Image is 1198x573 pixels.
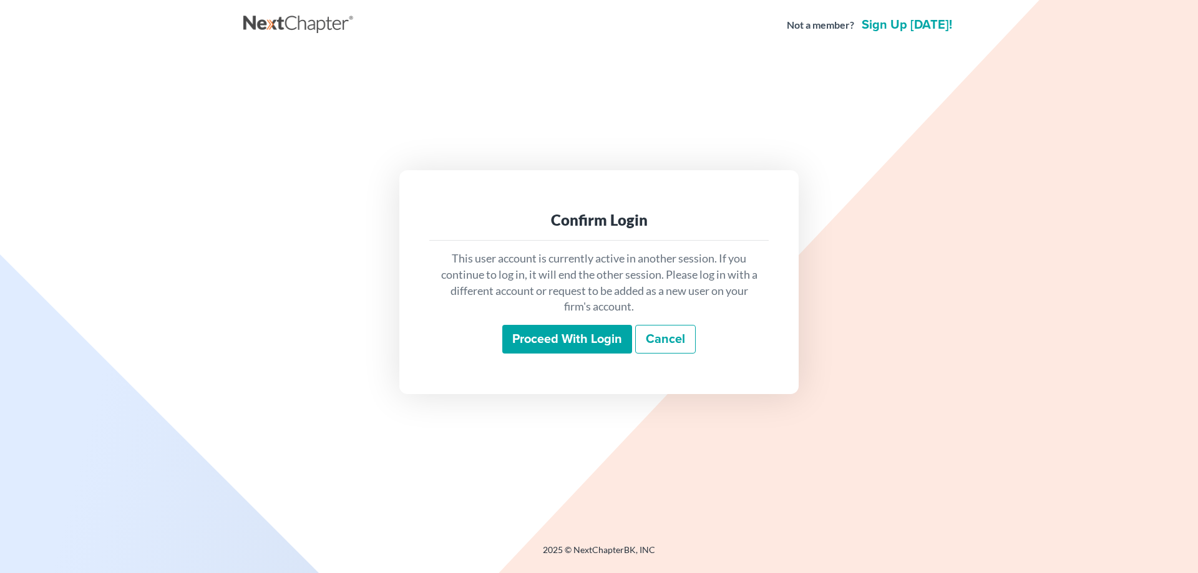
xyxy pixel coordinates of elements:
[502,325,632,354] input: Proceed with login
[635,325,696,354] a: Cancel
[439,251,759,315] p: This user account is currently active in another session. If you continue to log in, it will end ...
[243,544,955,566] div: 2025 © NextChapterBK, INC
[859,19,955,31] a: Sign up [DATE]!
[787,18,854,32] strong: Not a member?
[439,210,759,230] div: Confirm Login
